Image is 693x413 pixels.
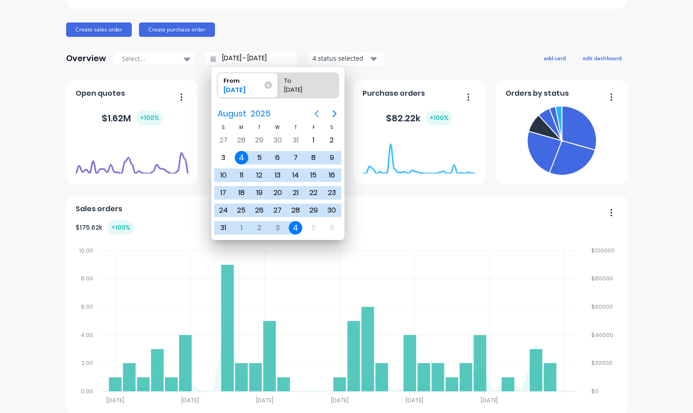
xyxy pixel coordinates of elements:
div: Friday, August 1, 2025 [307,133,320,147]
div: $ 1.62M [102,111,163,125]
div: Overview [66,49,106,67]
tspan: $60000 [592,303,614,311]
div: + 100 % [426,111,452,125]
div: Wednesday, August 27, 2025 [271,204,284,217]
div: Friday, August 22, 2025 [307,186,320,200]
button: August2025 [212,106,277,122]
div: Wednesday, August 13, 2025 [271,169,284,182]
div: Thursday, July 31, 2025 [289,133,302,147]
div: Saturday, August 23, 2025 [325,186,339,200]
div: Wednesday, August 6, 2025 [271,151,284,164]
tspan: $40000 [592,331,614,339]
tspan: 6.00 [81,303,93,311]
div: Tuesday, August 5, 2025 [253,151,266,164]
div: + 100 % [136,111,163,125]
tspan: [DATE] [406,396,424,404]
div: [DATE] [220,85,266,98]
div: Tuesday, August 26, 2025 [253,204,266,217]
div: Thursday, August 7, 2025 [289,151,302,164]
button: 4 status selected [308,52,384,65]
div: Wednesday, July 30, 2025 [271,133,284,147]
div: From [220,73,266,85]
tspan: $80000 [592,275,614,282]
div: Saturday, August 30, 2025 [325,204,339,217]
div: Thursday, August 14, 2025 [289,169,302,182]
span: Purchase orders [362,88,425,99]
div: Monday, August 18, 2025 [235,186,248,200]
div: W [268,124,286,131]
div: Monday, September 1, 2025 [235,221,248,235]
div: Today, Thursday, September 4, 2025 [289,221,302,235]
div: Saturday, August 16, 2025 [325,169,339,182]
div: $ 82.22k [386,111,452,125]
button: Next page [326,105,344,123]
tspan: 10.00 [79,247,93,254]
div: Wednesday, August 20, 2025 [271,186,284,200]
div: M [232,124,250,131]
div: Friday, September 5, 2025 [307,221,320,235]
button: Create sales order [66,22,132,37]
tspan: [DATE] [481,396,499,404]
div: Friday, August 8, 2025 [307,151,320,164]
div: 4 status selected [313,53,369,63]
div: Tuesday, August 19, 2025 [253,186,266,200]
span: Open quotes [76,88,125,99]
div: Sunday, August 31, 2025 [217,221,230,235]
div: Tuesday, August 12, 2025 [253,169,266,182]
div: T [250,124,268,131]
tspan: $0 [592,387,599,395]
div: Monday, July 28, 2025 [235,133,248,147]
button: Previous page [308,105,326,123]
div: Friday, August 15, 2025 [307,169,320,182]
tspan: [DATE] [182,396,199,404]
div: Wednesday, September 3, 2025 [271,221,284,235]
div: Saturday, September 6, 2025 [325,221,339,235]
div: $ 175.62k [76,220,134,235]
div: Tuesday, July 29, 2025 [253,133,266,147]
div: Sunday, August 3, 2025 [217,151,230,164]
div: S [322,124,340,131]
div: T [286,124,304,131]
div: Saturday, August 9, 2025 [325,151,339,164]
div: F [304,124,322,131]
tspan: $100000 [592,247,616,254]
div: Monday, August 11, 2025 [235,169,248,182]
tspan: 4.00 [80,331,93,339]
button: Create purchase order [139,22,215,37]
tspan: [DATE] [256,396,274,404]
tspan: 8.00 [81,275,93,282]
div: Saturday, August 2, 2025 [325,133,339,147]
div: To [281,73,326,85]
div: Thursday, August 28, 2025 [289,204,302,217]
tspan: [DATE] [331,396,349,404]
div: Thursday, August 21, 2025 [289,186,302,200]
span: Orders by status [505,88,569,99]
div: Tuesday, September 2, 2025 [253,221,266,235]
div: Sunday, July 27, 2025 [217,133,230,147]
tspan: 0.00 [81,387,93,395]
div: Monday, August 25, 2025 [235,204,248,217]
div: Sunday, August 17, 2025 [217,186,230,200]
div: Monday, August 4, 2025 [235,151,248,164]
tspan: 2.00 [81,359,93,367]
div: Sunday, August 10, 2025 [217,169,230,182]
button: add card [538,52,572,64]
div: S [215,124,232,131]
div: + 100 % [107,220,134,235]
div: [DATE] [281,85,326,98]
div: Friday, August 29, 2025 [307,204,320,217]
div: Sunday, August 24, 2025 [217,204,230,217]
button: edit dashboard [577,52,627,64]
tspan: $20000 [592,359,613,367]
tspan: [DATE] [107,396,124,404]
span: 2025 [249,106,273,122]
span: August [216,106,249,122]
